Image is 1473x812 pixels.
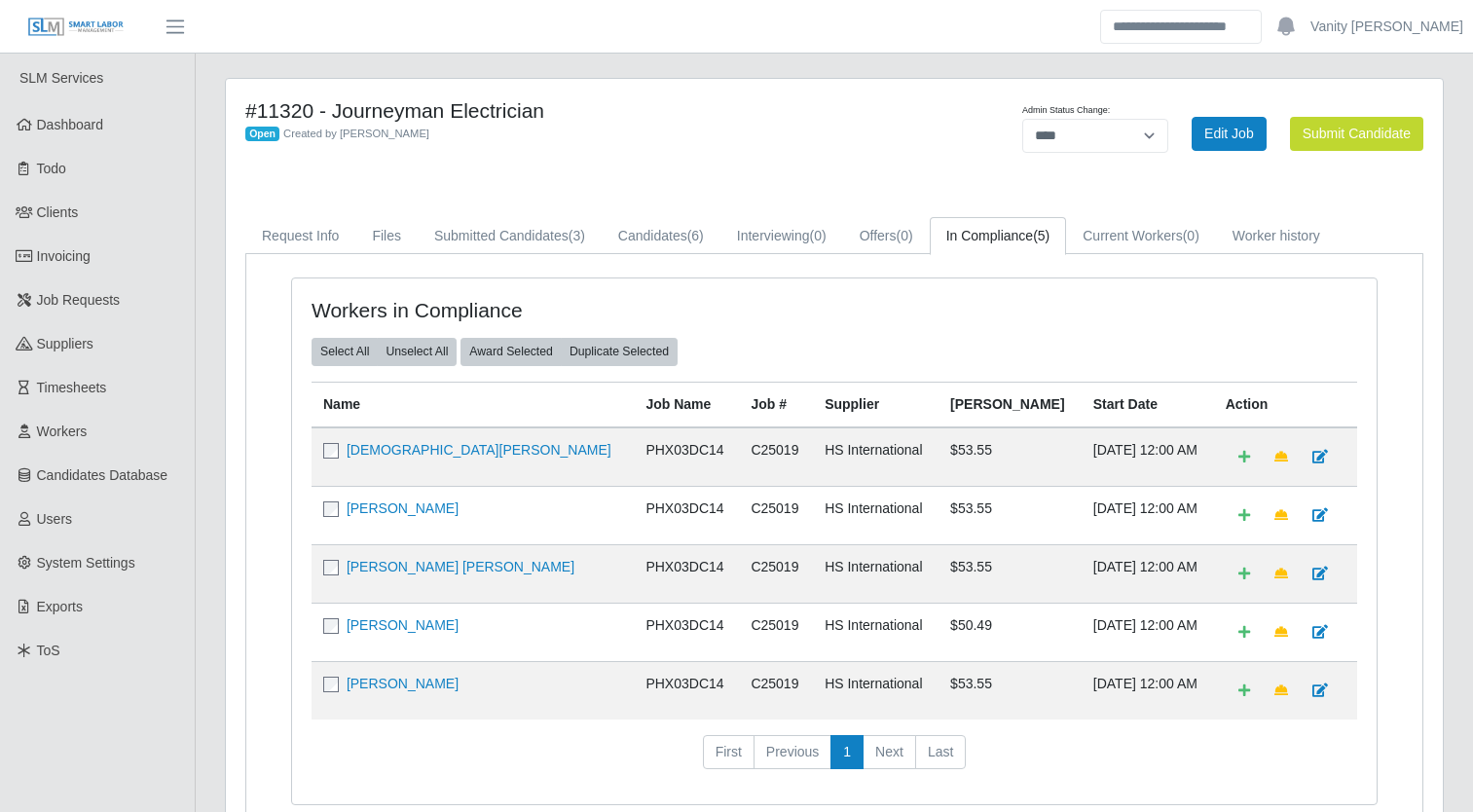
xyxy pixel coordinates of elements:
td: C25019 [739,661,813,720]
td: C25019 [739,603,813,661]
a: Add Default Cost Code [1226,674,1263,708]
span: System Settings [37,555,135,571]
button: Duplicate Selected [561,338,678,365]
span: Candidates Database [37,467,168,483]
span: Todo [37,161,66,176]
a: Submitted Candidates [418,217,602,255]
a: Add Default Cost Code [1226,498,1263,533]
span: (0) [897,228,913,243]
a: Add Default Cost Code [1226,615,1263,649]
a: Files [355,217,418,255]
a: Interviewing [720,217,843,255]
td: [DATE] 12:00 AM [1082,427,1214,487]
th: Job # [739,382,813,427]
td: $53.55 [939,544,1082,603]
a: [PERSON_NAME] [347,500,459,516]
span: Job Requests [37,292,121,308]
span: ToS [37,643,60,658]
td: HS International [813,544,939,603]
span: Created by [PERSON_NAME] [283,128,429,139]
a: [PERSON_NAME] [347,676,459,691]
h4: Workers in Compliance [312,298,730,322]
a: [DEMOGRAPHIC_DATA][PERSON_NAME] [347,442,611,458]
span: (3) [569,228,585,243]
span: Users [37,511,73,527]
td: C25019 [739,486,813,544]
span: (5) [1033,228,1050,243]
input: Search [1100,10,1262,44]
label: Admin Status Change: [1022,104,1110,118]
button: Submit Candidate [1290,117,1423,151]
span: SLM Services [19,70,103,86]
td: $50.49 [939,603,1082,661]
button: Award Selected [460,338,562,365]
a: Make Team Lead [1262,557,1301,591]
td: HS International [813,661,939,720]
span: Workers [37,424,88,439]
button: Select All [312,338,378,365]
td: [DATE] 12:00 AM [1082,544,1214,603]
a: Make Team Lead [1262,674,1301,708]
span: Suppliers [37,336,93,351]
span: Clients [37,204,79,220]
td: PHX03DC14 [634,427,739,487]
a: In Compliance [930,217,1067,255]
h4: #11320 - Journeyman Electrician [245,98,920,123]
span: Invoicing [37,248,91,264]
td: $53.55 [939,661,1082,720]
a: [PERSON_NAME] [PERSON_NAME] [347,559,574,574]
a: Current Workers [1066,217,1216,255]
a: Make Team Lead [1262,440,1301,474]
th: Start Date [1082,382,1214,427]
a: Edit Job [1192,117,1267,151]
a: Worker history [1216,217,1337,255]
a: Offers [843,217,930,255]
td: PHX03DC14 [634,486,739,544]
nav: pagination [312,735,1357,786]
td: $53.55 [939,486,1082,544]
td: PHX03DC14 [634,661,739,720]
td: PHX03DC14 [634,544,739,603]
td: C25019 [739,544,813,603]
span: Exports [37,599,83,614]
th: [PERSON_NAME] [939,382,1082,427]
th: Name [312,382,634,427]
td: [DATE] 12:00 AM [1082,486,1214,544]
td: [DATE] 12:00 AM [1082,661,1214,720]
span: (0) [1183,228,1199,243]
td: PHX03DC14 [634,603,739,661]
td: $53.55 [939,427,1082,487]
a: Candidates [602,217,720,255]
a: Add Default Cost Code [1226,557,1263,591]
a: Make Team Lead [1262,498,1301,533]
td: HS International [813,427,939,487]
td: C25019 [739,427,813,487]
a: [PERSON_NAME] [347,617,459,633]
span: (0) [810,228,827,243]
td: [DATE] 12:00 AM [1082,603,1214,661]
td: HS International [813,603,939,661]
a: Request Info [245,217,355,255]
th: Action [1214,382,1357,427]
div: bulk actions [460,338,678,365]
a: Vanity [PERSON_NAME] [1310,17,1463,37]
a: Make Team Lead [1262,615,1301,649]
a: Add Default Cost Code [1226,440,1263,474]
span: Open [245,127,279,142]
button: Unselect All [377,338,457,365]
span: Timesheets [37,380,107,395]
th: Supplier [813,382,939,427]
img: SLM Logo [27,17,125,38]
td: HS International [813,486,939,544]
div: bulk actions [312,338,457,365]
a: 1 [830,735,864,770]
span: (6) [687,228,704,243]
span: Dashboard [37,117,104,132]
th: Job Name [634,382,739,427]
